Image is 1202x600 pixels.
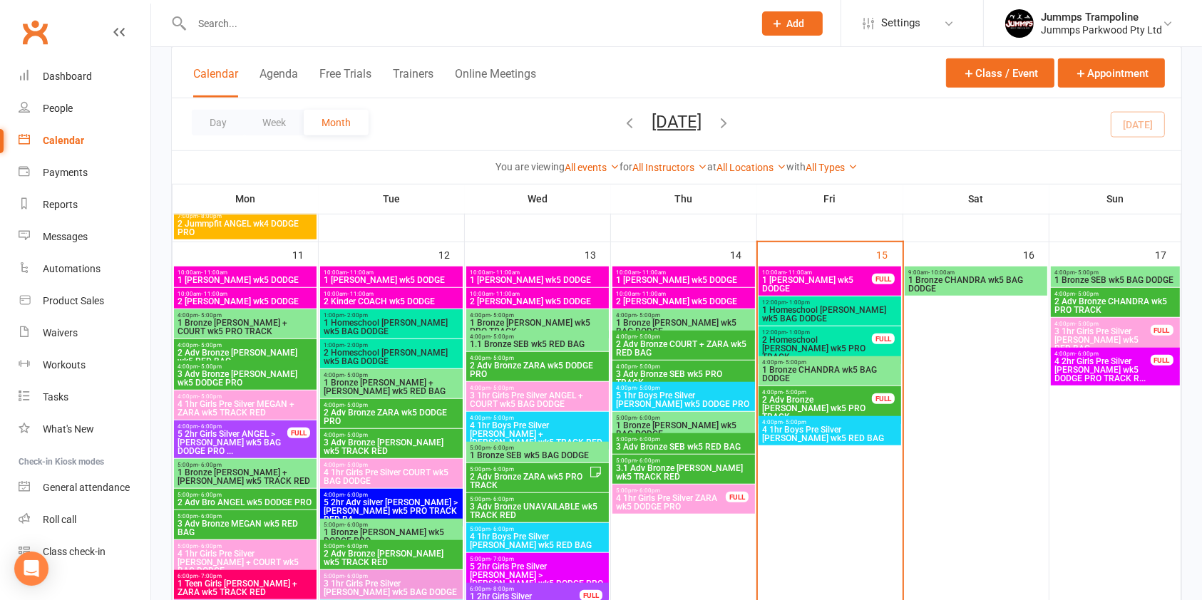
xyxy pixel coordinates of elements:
[323,528,460,545] span: 1 Bronze [PERSON_NAME] wk5 DODGE PRO
[43,514,76,525] div: Roll call
[323,438,460,455] span: 3 Adv Bronze [PERSON_NAME] wk5 TRACK RED
[637,333,660,340] span: - 5:00pm
[43,231,88,242] div: Messages
[615,494,726,511] span: 4 1hr Girls Pre Silver ZARA wk5 DODGE PRO
[469,502,606,519] span: 3 Adv Bronze UNAVAILABLE wk5 TRACK RED
[19,381,150,413] a: Tasks
[632,162,707,173] a: All Instructors
[761,425,898,443] span: 4 1hr Boys Pre Silver [PERSON_NAME] wk5 RED BAG
[493,291,520,297] span: - 11:00am
[304,110,369,135] button: Month
[43,423,94,435] div: What's New
[637,415,660,421] span: - 6:00pm
[347,291,374,297] span: - 11:00am
[43,295,104,306] div: Product Sales
[198,342,222,348] span: - 5:00pm
[201,269,227,276] span: - 11:00am
[1075,351,1099,357] span: - 6:00pm
[495,161,565,172] strong: You are viewing
[469,496,606,502] span: 5:00pm
[344,432,368,438] span: - 5:00pm
[43,546,106,557] div: Class check-in
[615,333,752,340] span: 4:00pm
[761,359,898,366] span: 4:00pm
[347,269,374,276] span: - 11:00am
[323,468,460,485] span: 4 1hr Girls Pre Silver COURT wk5 BAG DODGE
[344,492,368,498] span: - 6:00pm
[585,242,610,266] div: 13
[323,492,460,498] span: 4:00pm
[177,400,314,417] span: 4 1hr Girls Pre Silver MEGAN + ZARA wk5 TRACK RED
[469,472,589,490] span: 2 Adv Bronze ZARA wk5 PRO TRACK
[761,299,898,306] span: 12:00pm
[177,297,314,306] span: 2 [PERSON_NAME] wk5 DODGE
[177,498,314,507] span: 2 Adv Bro ANGEL wk5 DODGE PRO
[323,276,460,284] span: 1 [PERSON_NAME] wk5 DODGE
[469,312,606,319] span: 4:00pm
[786,161,806,172] strong: with
[469,532,606,549] span: 4 1hr Boys Pre Silver [PERSON_NAME] wk5 RED BAG
[323,402,460,408] span: 4:00pm
[469,319,606,336] span: 1 Bronze [PERSON_NAME] wk5 PRO TRACK
[198,423,222,430] span: - 6:00pm
[639,291,666,297] span: - 11:00am
[193,67,238,98] button: Calendar
[260,67,298,98] button: Agenda
[490,415,514,421] span: - 5:00pm
[177,549,314,575] span: 4 1hr Girls Pre Silver [PERSON_NAME] + COURT wk5 BAG DODGE
[177,543,314,549] span: 5:00pm
[14,552,48,586] div: Open Intercom Messenger
[323,408,460,425] span: 2 Adv Bronze ZARA wk5 DODGE PRO
[469,466,589,472] span: 5:00pm
[1054,276,1177,284] span: 1 Bronze SEB wk5 BAG DODGE
[19,189,150,221] a: Reports
[469,361,606,378] span: 2 Adv Bronze ZARA wk5 DODGE PRO
[323,522,460,528] span: 5:00pm
[615,421,752,438] span: 1 Bronze [PERSON_NAME] wk5 BAG DODGE
[620,161,632,172] strong: for
[344,543,368,549] span: - 6:00pm
[198,462,222,468] span: - 6:00pm
[177,423,288,430] span: 4:00pm
[806,162,858,173] a: All Types
[1075,269,1099,276] span: - 5:00pm
[198,492,222,498] span: - 6:00pm
[323,348,460,366] span: 2 Homeschool [PERSON_NAME] wk5 BAG DODGE
[1049,184,1181,214] th: Sun
[19,221,150,253] a: Messages
[786,299,810,306] span: - 1:00pm
[1155,242,1181,266] div: 17
[565,162,620,173] a: All events
[490,445,514,451] span: - 6:00pm
[469,269,606,276] span: 10:00am
[43,327,78,338] div: Waivers
[726,492,749,502] div: FULL
[198,573,222,579] span: - 7:00pm
[469,340,606,348] span: 1.1 Bronze SEB wk5 RED BAG
[652,112,702,132] button: [DATE]
[1075,291,1099,297] span: - 5:00pm
[323,297,460,306] span: 2 Kinder COACH wk5 DODGE
[19,536,150,568] a: Class kiosk mode
[490,312,514,319] span: - 5:00pm
[323,312,460,319] span: 1:00pm
[615,464,752,481] span: 3.1 Adv Bronze [PERSON_NAME] wk5 TRACK RED
[490,526,514,532] span: - 6:00pm
[469,556,606,562] span: 5:00pm
[1041,11,1162,24] div: Jummps Trampoline
[946,58,1054,88] button: Class / Event
[615,487,726,494] span: 5:00pm
[19,93,150,125] a: People
[637,312,660,319] span: - 5:00pm
[344,402,368,408] span: - 5:00pm
[469,333,606,340] span: 4:00pm
[43,167,88,178] div: Payments
[637,385,660,391] span: - 5:00pm
[615,291,752,297] span: 10:00am
[19,317,150,349] a: Waivers
[177,219,314,237] span: 2 Jummpfit ANGEL wk4 DODGE PRO
[757,184,903,214] th: Fri
[761,389,873,395] span: 4:00pm
[615,312,752,319] span: 4:00pm
[615,443,752,451] span: 3 Adv Bronze SEB wk5 RED BAG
